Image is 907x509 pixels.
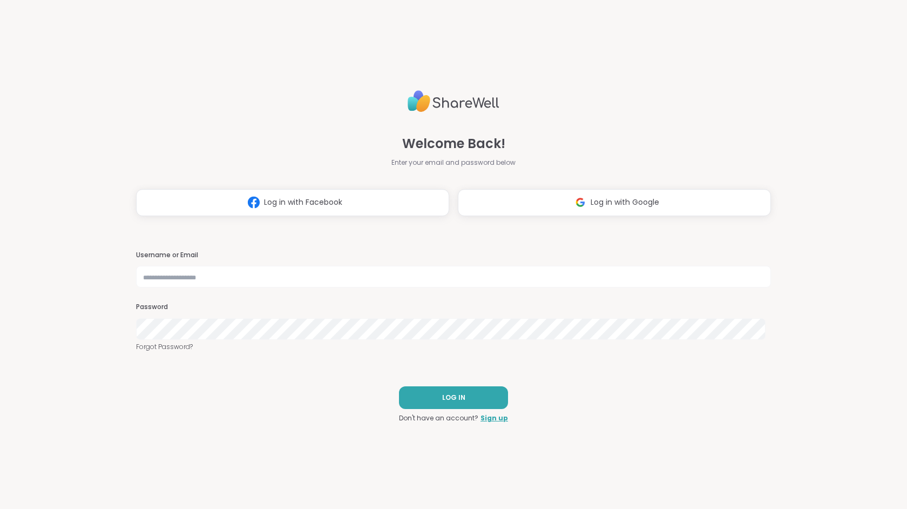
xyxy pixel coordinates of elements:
a: Forgot Password? [136,342,771,352]
a: Sign up [480,413,508,423]
h3: Username or Email [136,251,771,260]
span: Enter your email and password below [391,158,516,168]
button: Log in with Google [458,189,771,216]
h3: Password [136,303,771,312]
span: Log in with Facebook [264,197,342,208]
span: Welcome Back! [402,134,505,153]
img: ShareWell Logomark [570,192,591,212]
img: ShareWell Logo [408,86,499,117]
span: Don't have an account? [399,413,478,423]
img: ShareWell Logomark [243,192,264,212]
button: LOG IN [399,386,508,409]
button: Log in with Facebook [136,189,449,216]
span: LOG IN [442,393,465,403]
span: Log in with Google [591,197,659,208]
